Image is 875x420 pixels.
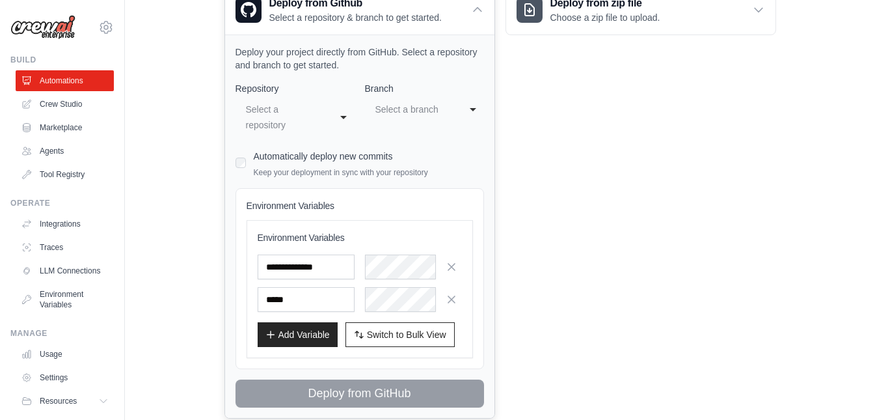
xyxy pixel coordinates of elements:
p: Choose a zip file to upload. [550,11,660,24]
p: Deploy your project directly from GitHub. Select a repository and branch to get started. [236,46,484,72]
div: Build [10,55,114,65]
h4: Environment Variables [247,199,473,212]
label: Branch [365,82,484,95]
h3: Environment Variables [258,231,462,244]
a: Environment Variables [16,284,114,315]
button: Resources [16,391,114,412]
div: Select a repository [246,102,318,133]
a: Automations [16,70,114,91]
button: Switch to Bulk View [345,322,455,347]
a: Agents [16,141,114,161]
p: Select a repository & branch to get started. [269,11,442,24]
div: Operate [10,198,114,208]
a: Marketplace [16,117,114,138]
label: Repository [236,82,355,95]
span: Resources [40,396,77,406]
button: Add Variable [258,322,338,347]
a: Settings [16,367,114,388]
p: Keep your deployment in sync with your repository [254,167,428,178]
div: Widget de chat [810,357,875,420]
a: LLM Connections [16,260,114,281]
a: Integrations [16,214,114,234]
a: Tool Registry [16,164,114,185]
div: Select a branch [375,102,448,117]
span: Switch to Bulk View [367,328,446,341]
a: Crew Studio [16,94,114,115]
a: Traces [16,237,114,258]
iframe: Chat Widget [810,357,875,420]
button: Deploy from GitHub [236,380,484,408]
img: Logo [10,15,75,40]
div: Manage [10,328,114,339]
label: Automatically deploy new commits [254,151,393,161]
a: Usage [16,344,114,365]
